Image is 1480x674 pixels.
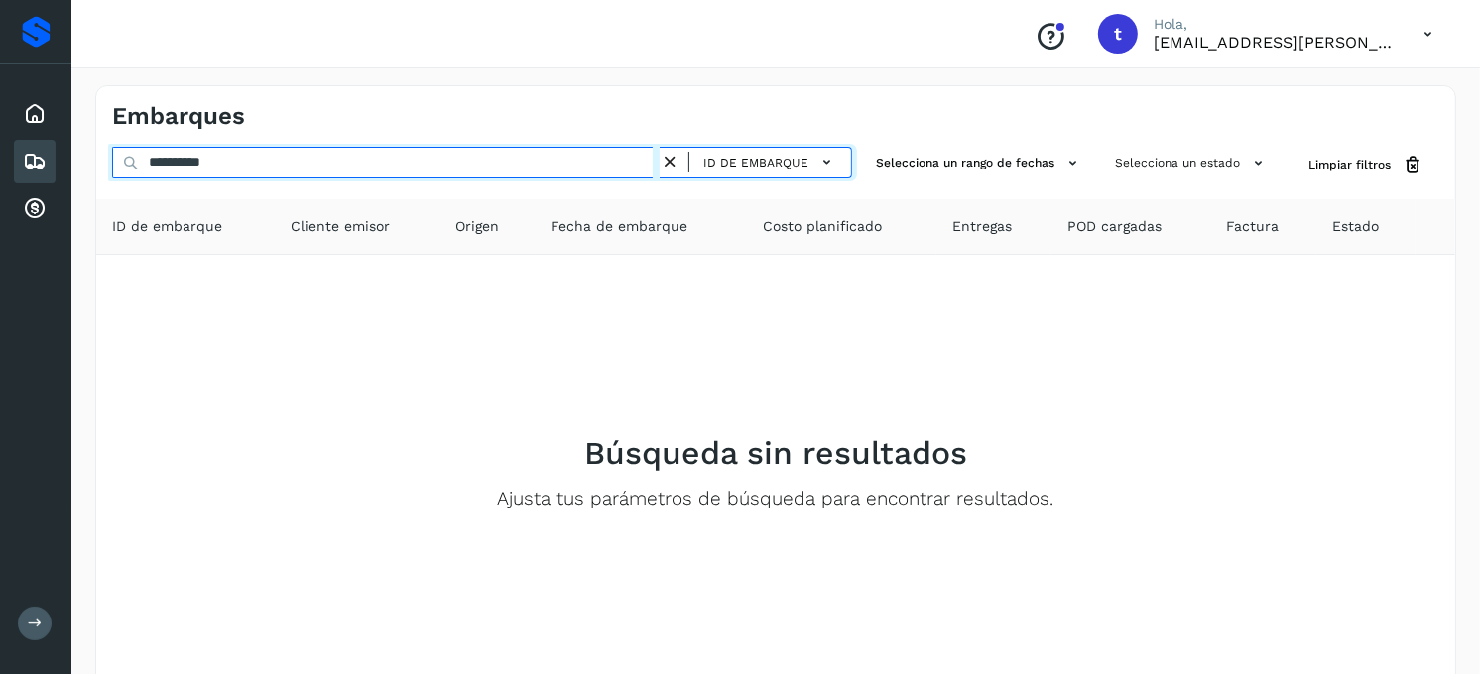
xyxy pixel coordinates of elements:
[291,216,390,237] span: Cliente emisor
[952,216,1012,237] span: Entregas
[1154,16,1392,33] p: Hola,
[14,140,56,183] div: Embarques
[1107,147,1277,179] button: Selecciona un estado
[1226,216,1279,237] span: Factura
[551,216,687,237] span: Fecha de embarque
[498,488,1054,510] p: Ajusta tus parámetros de búsqueda para encontrar resultados.
[14,187,56,231] div: Cuentas por cobrar
[1332,216,1379,237] span: Estado
[1067,216,1162,237] span: POD cargadas
[112,102,245,131] h4: Embarques
[763,216,882,237] span: Costo planificado
[868,147,1091,179] button: Selecciona un rango de fechas
[14,92,56,136] div: Inicio
[1154,33,1392,52] p: transportes.lg.lozano@gmail.com
[455,216,499,237] span: Origen
[112,216,222,237] span: ID de embarque
[1308,156,1391,173] span: Limpiar filtros
[1293,147,1439,183] button: Limpiar filtros
[703,154,808,171] span: ID de embarque
[584,434,967,472] h2: Búsqueda sin resultados
[697,148,843,176] button: ID de embarque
